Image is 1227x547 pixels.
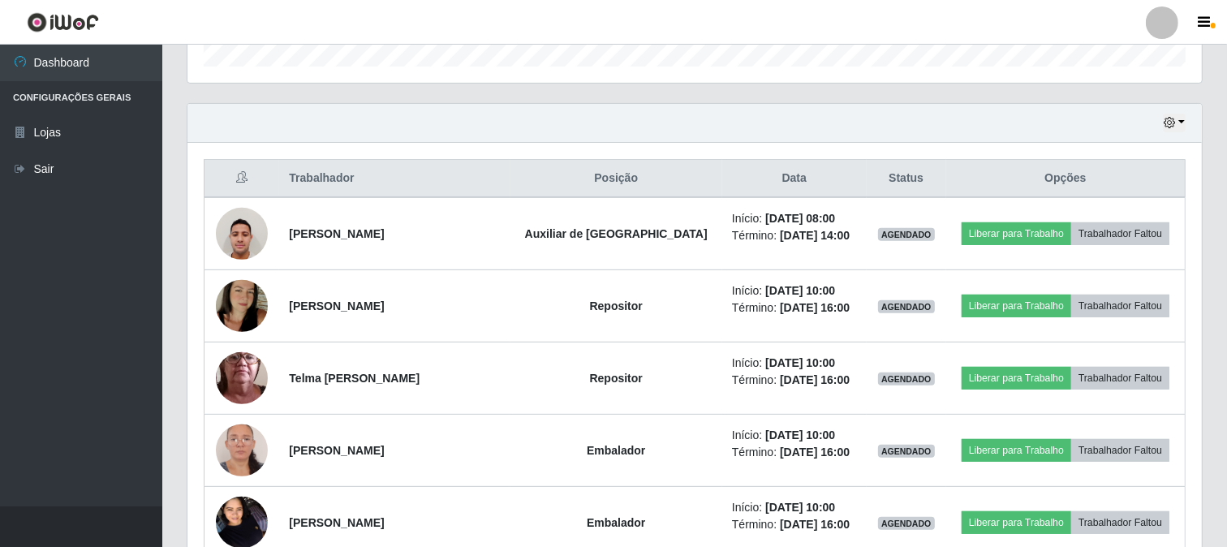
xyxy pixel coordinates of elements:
li: Término: [732,444,857,461]
th: Posição [510,160,722,198]
img: 1749045235898.jpeg [216,199,268,268]
img: CoreUI Logo [27,12,99,32]
time: [DATE] 16:00 [780,301,850,314]
time: [DATE] 10:00 [765,501,835,514]
button: Trabalhador Faltou [1071,367,1169,390]
strong: [PERSON_NAME] [289,516,384,529]
time: [DATE] 16:00 [780,518,850,531]
strong: Repositor [590,299,643,312]
li: Término: [732,372,857,389]
time: [DATE] 10:00 [765,356,835,369]
li: Término: [732,299,857,317]
button: Trabalhador Faltou [1071,511,1169,534]
button: Trabalhador Faltou [1071,222,1169,245]
strong: Telma [PERSON_NAME] [289,372,420,385]
th: Status [867,160,946,198]
span: AGENDADO [878,300,935,313]
time: [DATE] 16:00 [780,373,850,386]
li: Término: [732,227,857,244]
strong: [PERSON_NAME] [289,227,384,240]
img: 1744294731442.jpeg [216,321,268,436]
img: 1682443314153.jpeg [216,260,268,352]
span: AGENDADO [878,373,935,385]
button: Trabalhador Faltou [1071,439,1169,462]
strong: [PERSON_NAME] [289,444,384,457]
img: 1715090170415.jpeg [216,394,268,507]
strong: Repositor [590,372,643,385]
span: AGENDADO [878,445,935,458]
button: Liberar para Trabalho [962,439,1071,462]
button: Trabalhador Faltou [1071,295,1169,317]
button: Liberar para Trabalho [962,511,1071,534]
li: Início: [732,282,857,299]
button: Liberar para Trabalho [962,367,1071,390]
li: Início: [732,499,857,516]
th: Opções [946,160,1186,198]
span: AGENDADO [878,517,935,530]
li: Início: [732,427,857,444]
span: AGENDADO [878,228,935,241]
time: [DATE] 10:00 [765,284,835,297]
time: [DATE] 10:00 [765,429,835,441]
strong: Embalador [587,516,645,529]
th: Trabalhador [279,160,510,198]
time: [DATE] 14:00 [780,229,850,242]
button: Liberar para Trabalho [962,222,1071,245]
time: [DATE] 16:00 [780,446,850,459]
button: Liberar para Trabalho [962,295,1071,317]
li: Término: [732,516,857,533]
time: [DATE] 08:00 [765,212,835,225]
strong: Embalador [587,444,645,457]
strong: [PERSON_NAME] [289,299,384,312]
strong: Auxiliar de [GEOGRAPHIC_DATA] [525,227,708,240]
li: Início: [732,210,857,227]
th: Data [722,160,867,198]
li: Início: [732,355,857,372]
